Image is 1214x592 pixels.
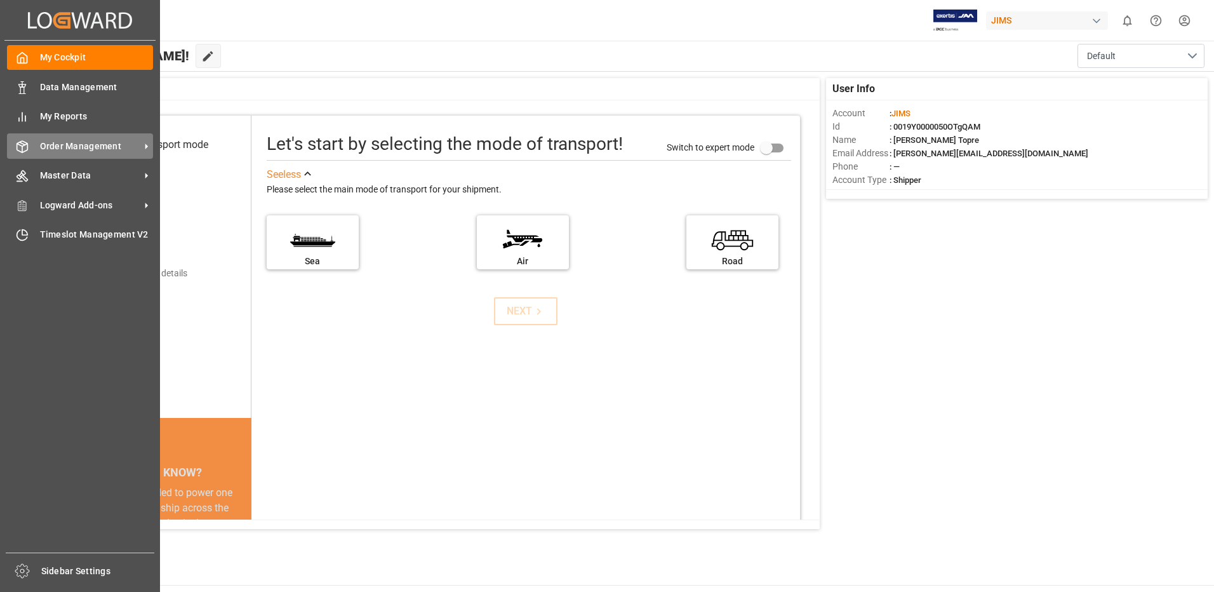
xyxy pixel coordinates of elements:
span: Order Management [40,140,140,153]
div: JIMS [986,11,1108,30]
button: NEXT [494,297,557,325]
span: Id [832,120,890,133]
span: : [PERSON_NAME][EMAIL_ADDRESS][DOMAIN_NAME] [890,149,1088,158]
span: Sidebar Settings [41,565,155,578]
span: Data Management [40,81,154,94]
button: next slide / item [234,485,251,592]
div: Please select the main mode of transport for your shipment. [267,182,791,198]
button: show 0 new notifications [1113,6,1142,35]
span: Email Address [832,147,890,160]
div: NEXT [507,304,545,319]
button: open menu [1077,44,1204,68]
span: : [890,109,910,118]
span: Master Data [40,169,140,182]
span: User Info [832,81,875,97]
span: JIMS [891,109,910,118]
a: My Cockpit [7,45,153,70]
button: Help Center [1142,6,1170,35]
span: My Cockpit [40,51,154,64]
div: Road [693,255,772,268]
span: Logward Add-ons [40,199,140,212]
div: Air [483,255,563,268]
span: My Reports [40,110,154,123]
span: Account Type [832,173,890,187]
span: Name [832,133,890,147]
span: : 0019Y0000050OTgQAM [890,122,980,131]
span: Switch to expert mode [667,142,754,152]
div: Sea [273,255,352,268]
span: : [PERSON_NAME] Topre [890,135,979,145]
button: JIMS [986,8,1113,32]
span: Hello [PERSON_NAME]! [53,44,189,68]
span: Default [1087,50,1116,63]
span: Timeslot Management V2 [40,228,154,241]
div: Let's start by selecting the mode of transport! [267,131,623,158]
div: See less [267,167,301,182]
img: Exertis%20JAM%20-%20Email%20Logo.jpg_1722504956.jpg [933,10,977,32]
div: Add shipping details [108,267,187,280]
span: Account [832,107,890,120]
span: : Shipper [890,175,921,185]
a: Data Management [7,74,153,99]
span: : — [890,162,900,172]
span: Phone [832,160,890,173]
